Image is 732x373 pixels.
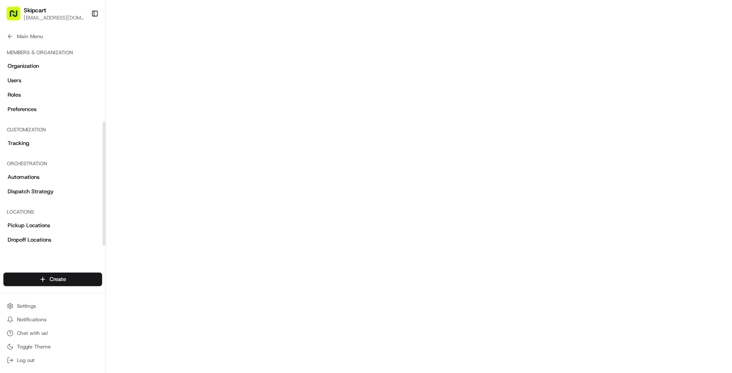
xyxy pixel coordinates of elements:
[3,314,102,326] button: Notifications
[17,303,36,309] span: Settings
[3,59,102,73] a: Organization
[8,188,54,195] span: Dispatch Strategy
[3,327,102,339] button: Chat with us!
[24,6,46,14] button: Skipcart
[3,205,102,219] div: Locations
[17,316,47,323] span: Notifications
[3,31,102,42] button: Main Menu
[50,276,66,283] span: Create
[3,88,102,102] a: Roles
[3,219,102,232] a: Pickup Locations
[17,357,34,364] span: Log out
[17,343,51,350] span: Toggle Theme
[8,236,51,244] span: Dropoff Locations
[3,123,102,136] div: Customization
[17,330,48,337] span: Chat with us!
[8,222,50,229] span: Pickup Locations
[3,354,102,366] button: Log out
[3,3,88,24] button: Skipcart[EMAIL_ADDRESS][DOMAIN_NAME]
[8,139,29,147] span: Tracking
[3,157,102,170] div: Orchestration
[8,91,21,99] span: Roles
[3,103,102,116] a: Preferences
[3,46,102,59] div: Members & Organization
[17,33,43,40] span: Main Menu
[3,300,102,312] button: Settings
[3,136,102,150] a: Tracking
[3,233,102,247] a: Dropoff Locations
[3,170,102,184] a: Automations
[3,341,102,353] button: Toggle Theme
[8,173,39,181] span: Automations
[3,185,102,198] a: Dispatch Strategy
[8,106,36,113] span: Preferences
[8,62,39,70] span: Organization
[3,74,102,87] a: Users
[8,77,21,84] span: Users
[3,273,102,286] button: Create
[24,14,84,21] button: [EMAIL_ADDRESS][DOMAIN_NAME]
